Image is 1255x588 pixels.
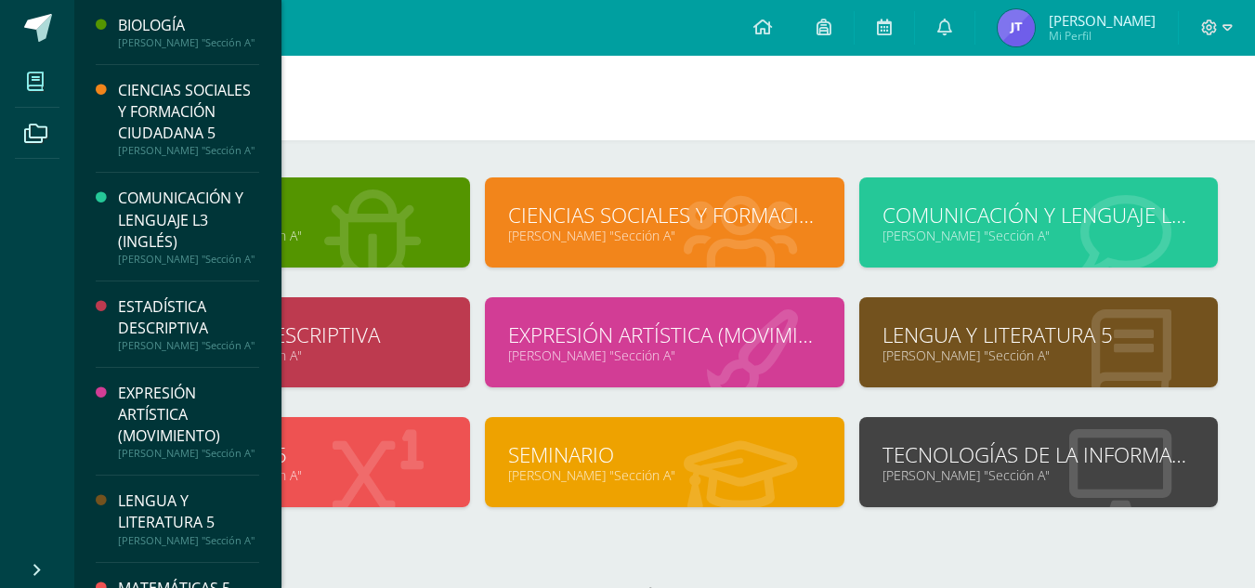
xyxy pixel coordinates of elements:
[998,9,1035,46] img: d8a4356c7f24a8a50182b01e6d5bff1d.png
[135,346,447,364] a: [PERSON_NAME] "Sección A"
[118,36,259,49] div: [PERSON_NAME] "Sección A"
[118,534,259,547] div: [PERSON_NAME] "Sección A"
[508,320,820,349] a: EXPRESIÓN ARTÍSTICA (MOVIMIENTO)
[135,466,447,484] a: [PERSON_NAME] "Sección A"
[882,346,1195,364] a: [PERSON_NAME] "Sección A"
[508,440,820,469] a: SEMINARIO
[135,201,447,229] a: BIOLOGÍA
[508,346,820,364] a: [PERSON_NAME] "Sección A"
[882,440,1195,469] a: TECNOLOGÍAS DE LA INFORMACIÓN Y LA COMUNICACIÓN 5
[135,320,447,349] a: ESTADÍSTICA DESCRIPTIVA
[508,227,820,244] a: [PERSON_NAME] "Sección A"
[118,15,259,49] a: BIOLOGÍA[PERSON_NAME] "Sección A"
[882,320,1195,349] a: LENGUA Y LITERATURA 5
[118,383,259,447] div: EXPRESIÓN ARTÍSTICA (MOVIMIENTO)
[882,466,1195,484] a: [PERSON_NAME] "Sección A"
[118,80,259,157] a: CIENCIAS SOCIALES Y FORMACIÓN CIUDADANA 5[PERSON_NAME] "Sección A"
[118,296,259,352] a: ESTADÍSTICA DESCRIPTIVA[PERSON_NAME] "Sección A"
[118,80,259,144] div: CIENCIAS SOCIALES Y FORMACIÓN CIUDADANA 5
[118,490,259,533] div: LENGUA Y LITERATURA 5
[118,188,259,265] a: COMUNICACIÓN Y LENGUAJE L3 (INGLÉS)[PERSON_NAME] "Sección A"
[118,447,259,460] div: [PERSON_NAME] "Sección A"
[118,296,259,339] div: ESTADÍSTICA DESCRIPTIVA
[1049,11,1156,30] span: [PERSON_NAME]
[118,253,259,266] div: [PERSON_NAME] "Sección A"
[508,466,820,484] a: [PERSON_NAME] "Sección A"
[118,490,259,546] a: LENGUA Y LITERATURA 5[PERSON_NAME] "Sección A"
[118,188,259,252] div: COMUNICACIÓN Y LENGUAJE L3 (INGLÉS)
[1049,28,1156,44] span: Mi Perfil
[882,201,1195,229] a: COMUNICACIÓN Y LENGUAJE L3 (INGLÉS)
[882,227,1195,244] a: [PERSON_NAME] "Sección A"
[135,227,447,244] a: [PERSON_NAME] "Sección A"
[135,440,447,469] a: MATEMÁTICAS 5
[118,15,259,36] div: BIOLOGÍA
[118,144,259,157] div: [PERSON_NAME] "Sección A"
[118,383,259,460] a: EXPRESIÓN ARTÍSTICA (MOVIMIENTO)[PERSON_NAME] "Sección A"
[508,201,820,229] a: CIENCIAS SOCIALES Y FORMACIÓN CIUDADANA 5
[118,339,259,352] div: [PERSON_NAME] "Sección A"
